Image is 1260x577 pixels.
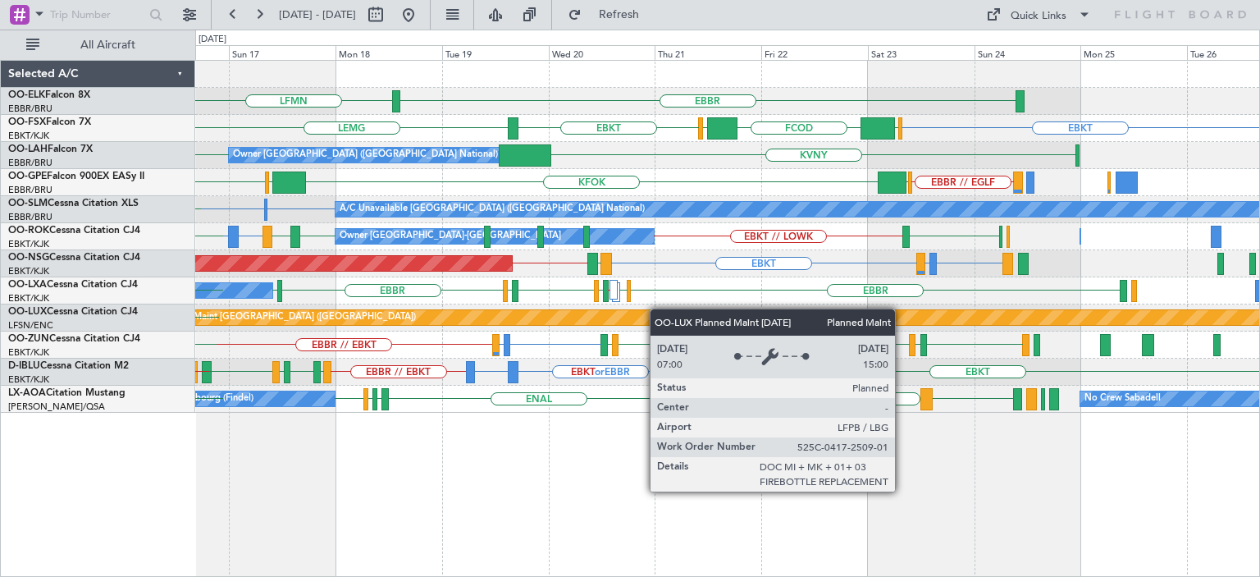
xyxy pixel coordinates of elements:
[43,39,173,51] span: All Aircraft
[8,373,49,386] a: EBKT/KJK
[157,305,416,330] div: Planned Maint [GEOGRAPHIC_DATA] ([GEOGRAPHIC_DATA])
[8,144,93,154] a: OO-LAHFalcon 7X
[18,32,178,58] button: All Aircraft
[8,238,49,250] a: EBKT/KJK
[8,280,47,290] span: OO-LXA
[585,9,654,21] span: Refresh
[8,388,46,398] span: LX-AOA
[442,45,549,60] div: Tue 19
[8,253,140,263] a: OO-NSGCessna Citation CJ4
[340,224,561,249] div: Owner [GEOGRAPHIC_DATA]-[GEOGRAPHIC_DATA]
[8,253,49,263] span: OO-NSG
[8,172,47,181] span: OO-GPE
[1011,8,1066,25] div: Quick Links
[8,130,49,142] a: EBKT/KJK
[8,103,52,115] a: EBBR/BRU
[8,199,139,208] a: OO-SLMCessna Citation XLS
[8,117,46,127] span: OO-FSX
[8,226,49,236] span: OO-ROK
[975,45,1081,60] div: Sun 24
[560,2,659,28] button: Refresh
[1084,387,1161,411] div: No Crew Sabadell
[868,45,975,60] div: Sat 23
[8,199,48,208] span: OO-SLM
[8,265,49,277] a: EBKT/KJK
[8,388,126,398] a: LX-AOACitation Mustang
[336,45,442,60] div: Mon 18
[8,117,91,127] a: OO-FSXFalcon 7X
[8,280,138,290] a: OO-LXACessna Citation CJ4
[978,2,1099,28] button: Quick Links
[8,184,52,196] a: EBBR/BRU
[8,144,48,154] span: OO-LAH
[8,334,140,344] a: OO-ZUNCessna Citation CJ4
[8,401,105,413] a: [PERSON_NAME]/QSA
[8,90,90,100] a: OO-ELKFalcon 8X
[1080,45,1187,60] div: Mon 25
[8,172,144,181] a: OO-GPEFalcon 900EX EASy II
[8,361,40,371] span: D-IBLU
[8,334,49,344] span: OO-ZUN
[199,33,226,47] div: [DATE]
[549,45,655,60] div: Wed 20
[761,45,868,60] div: Fri 22
[279,7,356,22] span: [DATE] - [DATE]
[8,361,129,371] a: D-IBLUCessna Citation M2
[8,226,140,236] a: OO-ROKCessna Citation CJ4
[340,197,645,222] div: A/C Unavailable [GEOGRAPHIC_DATA] ([GEOGRAPHIC_DATA] National)
[8,90,45,100] span: OO-ELK
[8,292,49,305] a: EBKT/KJK
[8,307,138,317] a: OO-LUXCessna Citation CJ4
[8,211,52,223] a: EBBR/BRU
[8,319,53,332] a: LFSN/ENC
[50,2,144,27] input: Trip Number
[655,45,761,60] div: Thu 21
[8,346,49,359] a: EBKT/KJK
[233,143,498,167] div: Owner [GEOGRAPHIC_DATA] ([GEOGRAPHIC_DATA] National)
[229,45,336,60] div: Sun 17
[8,157,52,169] a: EBBR/BRU
[8,307,47,317] span: OO-LUX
